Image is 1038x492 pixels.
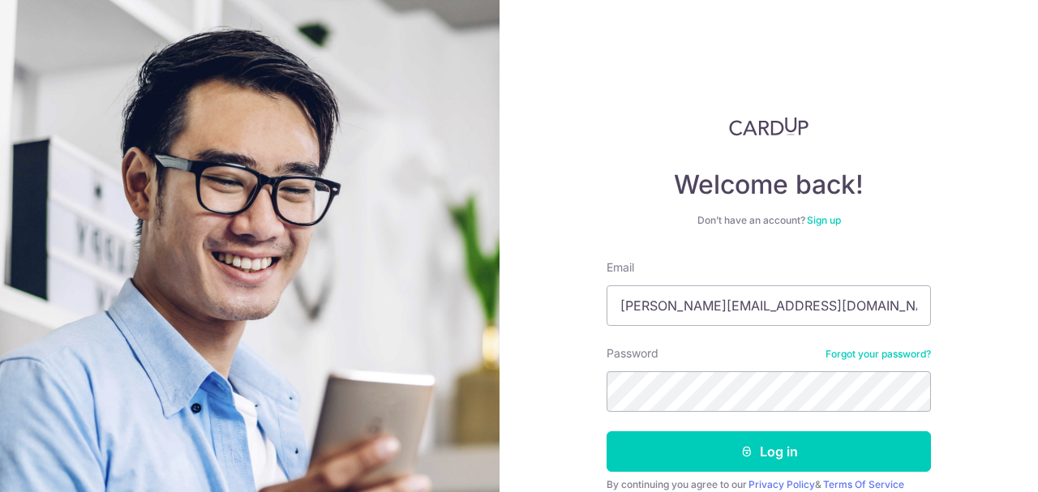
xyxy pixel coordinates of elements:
div: Don’t have an account? [607,214,931,227]
img: CardUp Logo [729,117,809,136]
h4: Welcome back! [607,169,931,201]
label: Password [607,345,658,362]
a: Terms Of Service [823,478,904,490]
button: Log in [607,431,931,472]
input: Enter your Email [607,285,931,326]
a: Privacy Policy [748,478,815,490]
a: Forgot your password? [826,348,931,361]
label: Email [607,259,634,276]
div: By continuing you agree to our & [607,478,931,491]
a: Sign up [807,214,841,226]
